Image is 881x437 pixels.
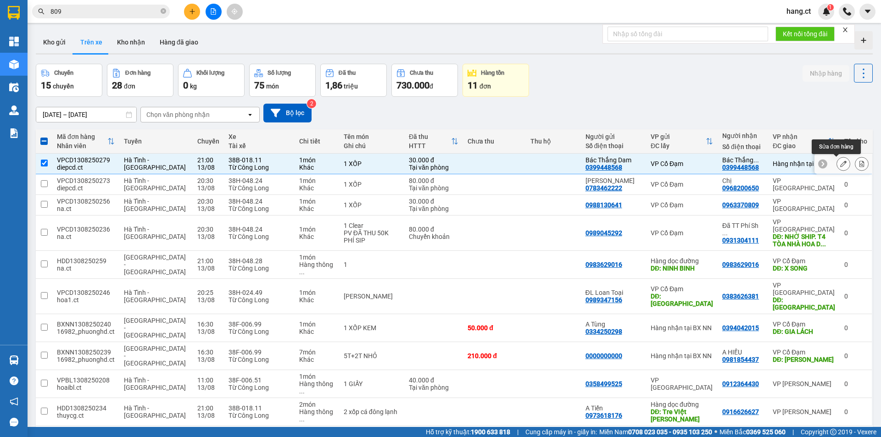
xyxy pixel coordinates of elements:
div: 38F-006.51 [229,376,290,384]
div: thuycg.ct [57,412,115,419]
div: DĐ: NINH BINH [651,265,713,272]
div: Hàng thông thường [299,408,335,423]
div: DĐ: Mỹ Đình [773,296,835,311]
span: hang.ct [779,6,818,17]
div: Đơn hàng [125,70,151,76]
button: Nhập hàng [803,65,849,82]
div: Khác [299,296,335,304]
div: hoaibl.ct [57,384,115,391]
div: 38H-048.24 [229,177,290,184]
div: 5T+2T NHỎ [344,352,400,360]
div: Thu hộ [530,138,576,145]
div: VP Cổ Đạm [651,229,713,237]
span: kg [190,83,197,90]
div: Từ Công Long [229,164,290,171]
span: file-add [210,8,217,15]
div: 38B-018.11 [229,156,290,164]
span: ... [299,415,305,423]
div: Hồ Sơ [344,293,400,300]
li: Hotline: 1900252555 [86,34,384,45]
th: Toggle SortBy [404,129,463,154]
div: BXNN1308250239 [57,348,115,356]
span: Hà Tĩnh - [GEOGRAPHIC_DATA] [124,177,186,192]
div: A Tiến [585,404,641,412]
div: Khối lượng [196,70,224,76]
div: 0912364430 [722,380,759,387]
div: Chọn văn phòng nhận [146,110,210,119]
div: VP Cổ Đạm [651,201,713,209]
span: [GEOGRAPHIC_DATA] - [GEOGRAPHIC_DATA] [124,317,186,339]
span: question-circle [10,376,18,385]
div: VP Cổ Đạm [773,321,835,328]
span: | [792,427,794,437]
div: 1 món [299,254,335,261]
div: 38H-048.24 [229,226,290,233]
div: A Tùng [585,321,641,328]
div: PV ĐÃ THU 50K PHÍ SIP [344,229,400,244]
div: Mã đơn hàng [57,133,107,140]
div: Chưa thu [468,138,521,145]
div: 80.000 đ [409,226,458,233]
div: VP [GEOGRAPHIC_DATA] [651,376,713,391]
div: VP Cổ Đạm [773,348,835,356]
span: message [10,418,18,426]
span: Kết nối tổng đài [783,29,827,39]
div: 40.000 đ [409,376,458,384]
div: Đã thu [409,133,451,140]
th: Toggle SortBy [52,129,119,154]
div: 0 [844,293,867,300]
div: 21:00 [197,257,219,265]
div: VP [GEOGRAPHIC_DATA] [773,198,835,212]
li: Cổ Đạm, xã [GEOGRAPHIC_DATA], [GEOGRAPHIC_DATA] [86,22,384,34]
div: ĐL Loan Toại [585,289,641,296]
span: món [266,83,279,90]
button: Số lượng75món [249,64,316,97]
div: 1 XỐP [344,160,400,167]
div: VP [GEOGRAPHIC_DATA] [773,282,835,296]
div: Hàng nhận tại BX NN [651,352,713,360]
div: DĐ: Tre VIệt Xuân Thành [651,408,713,423]
input: Nhập số tổng đài [608,27,768,41]
div: VPCD1308250279 [57,156,115,164]
div: Chuyến [54,70,73,76]
span: Hà Tĩnh - [GEOGRAPHIC_DATA] [124,376,186,391]
div: 0931304111 [722,237,759,244]
div: 20:30 [197,177,219,184]
div: Số điện thoại [722,143,764,150]
div: Khác [299,328,335,335]
div: 38F-006.99 [229,321,290,328]
div: 0783462222 [585,184,622,192]
div: VP [PERSON_NAME] [773,380,835,387]
div: 7 món [299,348,335,356]
div: 0399448568 [722,164,759,171]
div: Khác [299,356,335,363]
div: 13/08 [197,356,219,363]
span: copyright [830,429,836,435]
span: plus [189,8,195,15]
div: 1 món [299,177,335,184]
div: Tại văn phòng [409,184,458,192]
div: 13/08 [197,328,219,335]
strong: 0369 525 060 [746,428,786,436]
input: Select a date range. [36,107,136,122]
button: Kho gửi [36,31,73,53]
div: 0 [844,352,867,360]
div: VPCD1308250256 [57,198,115,205]
span: Hà Tĩnh - [GEOGRAPHIC_DATA] [124,289,186,304]
img: logo.jpg [11,11,57,57]
div: Hàng nhận tại BX NN [773,160,835,167]
div: 38H-048.28 [229,257,290,265]
div: Chuyến [197,138,219,145]
span: 1,86 [325,80,342,91]
div: 0 [844,408,867,415]
div: DĐ: GIA LÁCH [773,328,835,335]
div: Từ Công Long [229,265,290,272]
div: Tại văn phòng [409,205,458,212]
span: Miền Bắc [719,427,786,437]
div: Hàng nhận tại BX NN [651,324,713,332]
div: 2 xốp cá đông lạnh [344,408,400,415]
div: 11:00 [197,376,219,384]
div: Tuyến [124,138,188,145]
div: 20:25 [197,289,219,296]
div: Chuyển khoản [409,233,458,240]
